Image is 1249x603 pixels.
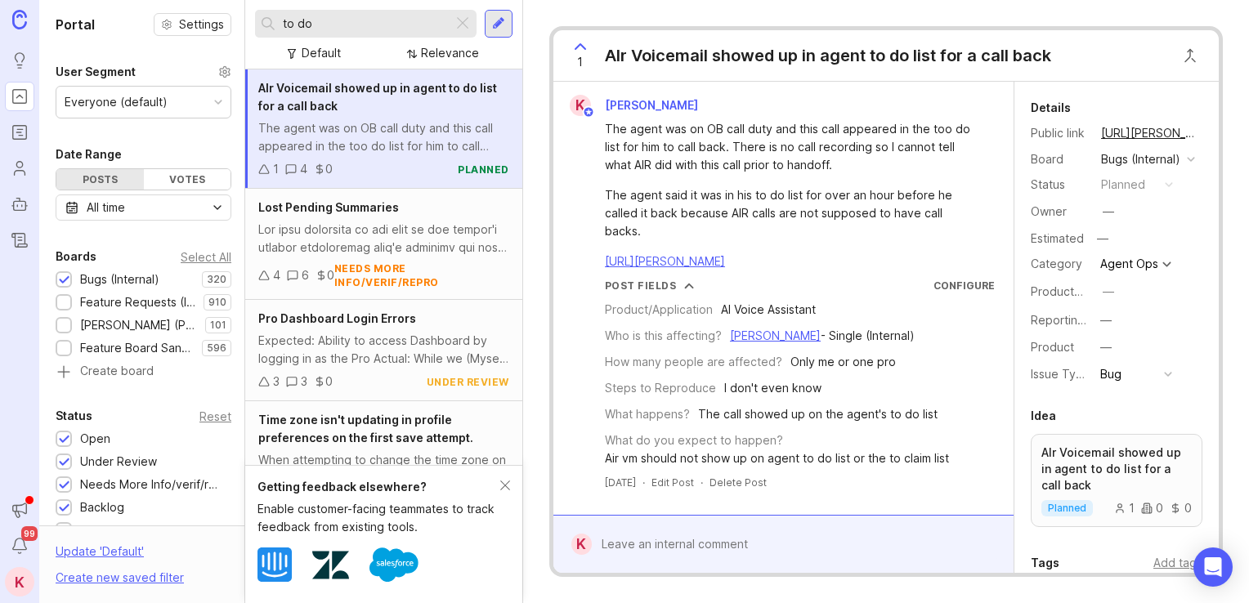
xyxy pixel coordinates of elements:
[154,13,231,36] button: Settings
[301,373,307,391] div: 3
[5,531,34,561] button: Notifications
[283,15,446,33] input: Search...
[325,373,333,391] div: 0
[605,98,698,112] span: [PERSON_NAME]
[582,106,594,118] img: member badge
[933,279,995,292] a: Configure
[325,160,333,178] div: 0
[258,200,399,214] span: Lost Pending Summaries
[258,311,416,325] span: Pro Dashboard Login Errors
[730,327,915,345] div: - Single (Internal)
[1101,150,1180,168] div: Bugs (Internal)
[179,16,224,33] span: Settings
[1100,365,1121,383] div: Bug
[1031,406,1056,426] div: Idea
[605,476,636,489] time: [DATE]
[605,476,636,489] a: [DATE]
[258,221,509,257] div: Lor ipsu dolorsita co adi elit se doe tempor'i utlabor etdoloremag aliq'e adminimv qui nos exerci...
[80,339,194,357] div: Feature Board Sandbox [DATE]
[1098,281,1119,302] button: ProductboardID
[80,521,137,539] div: Candidate
[701,476,703,489] div: ·
[1031,434,1202,527] a: AIr Voicemail showed up in agent to do list for a call backplanned100
[1103,203,1114,221] div: —
[210,319,226,332] p: 101
[605,254,725,268] a: [URL][PERSON_NAME]
[1170,502,1192,514] div: 0
[1031,124,1088,142] div: Public link
[724,379,821,397] div: I don't even know
[56,145,122,164] div: Date Range
[12,10,27,29] img: Canny Home
[1153,554,1202,572] div: Add tags
[458,163,509,176] div: planned
[560,95,711,116] a: K[PERSON_NAME]
[1100,338,1112,356] div: —
[56,543,144,569] div: Update ' Default '
[56,15,95,34] h1: Portal
[56,569,184,587] div: Create new saved filter
[302,44,341,62] div: Default
[605,279,695,293] button: Post Fields
[5,118,34,147] a: Roadmaps
[80,476,223,494] div: Needs More Info/verif/repro
[245,300,522,401] a: Pro Dashboard Login ErrorsExpected: Ability to access Dashboard by logging in as the Pro Actual: ...
[1100,258,1158,270] div: Agent Ops
[56,365,231,380] a: Create board
[273,160,279,178] div: 1
[642,476,645,489] div: ·
[1031,553,1059,573] div: Tags
[1100,311,1112,329] div: —
[5,567,34,596] button: K
[327,266,334,284] div: 0
[1031,255,1088,273] div: Category
[605,44,1051,67] div: AIr Voicemail showed up in agent to do list for a call back
[605,449,949,467] div: Air vm should not show up on agent to do list or the to claim list
[1031,150,1088,168] div: Board
[87,199,125,217] div: All time
[1031,203,1088,221] div: Owner
[421,44,479,62] div: Relevance
[5,46,34,75] a: Ideas
[790,353,896,371] div: Only me or one pro
[273,373,280,391] div: 3
[1031,313,1118,327] label: Reporting Team
[181,252,231,261] div: Select All
[65,93,168,111] div: Everyone (default)
[258,332,509,368] div: Expected: Ability to access Dashboard by logging in as the Pro Actual: While we (Myself, [PERSON_...
[258,119,509,155] div: The agent was on OB call duty and this call appeared in the too do list for him to call back. The...
[710,476,767,489] div: Delete Post
[605,353,782,371] div: How many people are affected?
[21,526,38,541] span: 99
[1031,176,1088,194] div: Status
[5,82,34,111] a: Portal
[1096,123,1202,144] a: [URL][PERSON_NAME]
[1101,176,1145,194] div: planned
[698,405,938,423] div: The call showed up on the agent's to do list
[245,401,522,520] a: Time zone isn't updating in profile preferences on the first save attempt.When attempting to chan...
[56,169,144,190] div: Posts
[80,453,157,471] div: Under Review
[208,296,226,309] p: 910
[369,540,419,589] img: Salesforce logo
[257,547,292,582] img: Intercom logo
[605,431,783,449] div: What do you expect to happen?
[273,266,280,284] div: 4
[5,154,34,183] a: Users
[245,69,522,189] a: AIr Voicemail showed up in agent to do list for a call backThe agent was on OB call duty and this...
[577,53,583,71] span: 1
[605,301,713,319] div: Product/Application
[605,405,690,423] div: What happens?
[245,189,522,300] a: Lost Pending SummariesLor ipsu dolorsita co adi elit se doe tempor'i utlabor etdoloremag aliq'e a...
[1031,284,1117,298] label: ProductboardID
[427,375,509,389] div: under review
[1193,547,1233,587] div: Open Intercom Messenger
[730,328,821,342] a: [PERSON_NAME]
[144,169,231,190] div: Votes
[312,547,349,583] img: Zendesk logo
[80,293,195,311] div: Feature Requests (Internal)
[80,498,124,516] div: Backlog
[80,316,197,334] div: [PERSON_NAME] (Public)
[1174,39,1206,72] button: Close button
